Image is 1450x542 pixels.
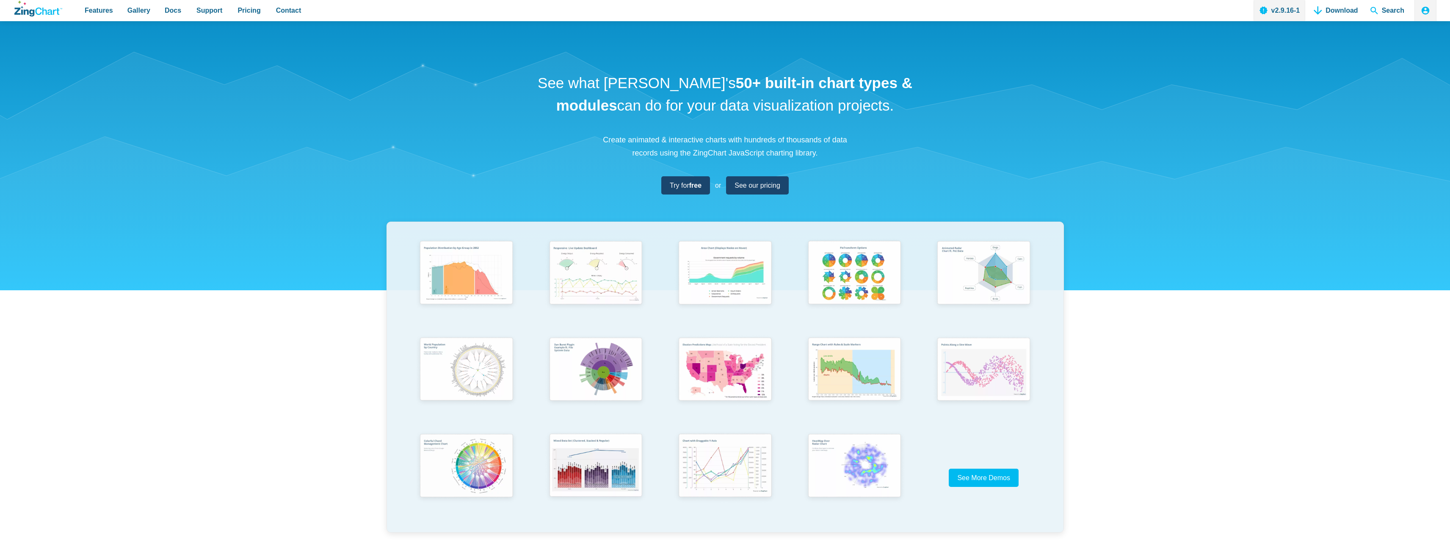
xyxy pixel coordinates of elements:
a: Sun Burst Plugin Example ft. File System Data [531,334,660,430]
span: See our pricing [735,180,780,191]
img: Points Along a Sine Wave [932,334,1035,407]
a: World Population by Country [402,334,531,430]
strong: free [689,182,702,189]
h1: See what [PERSON_NAME]'s can do for your data visualization projects. [535,72,916,117]
span: Support [196,5,222,16]
img: Animated Radar Chart ft. Pet Data [932,237,1035,311]
img: Range Chart with Rultes & Scale Markers [803,334,906,408]
img: Responsive Live Update Dashboard [544,237,647,311]
img: Area Chart (Displays Nodes on Hover) [673,237,776,311]
span: Try for [670,180,702,191]
span: See More Demos [957,474,1010,481]
a: Chart with Draggable Y-Axis [660,430,790,526]
a: Colorful Chord Management Chart [402,430,531,526]
img: Sun Burst Plugin Example ft. File System Data [544,334,647,407]
strong: 50+ built-in chart types & modules [556,75,912,114]
img: Chart with Draggable Y-Axis [673,430,776,504]
img: Election Predictions Map [673,334,776,407]
span: Gallery [127,5,150,16]
a: Heatmap Over Radar Chart [790,430,919,526]
img: World Population by Country [414,334,518,408]
a: Population Distribution by Age Group in 2052 [402,237,531,333]
a: Try forfree [661,176,710,195]
img: Population Distribution by Age Group in 2052 [414,237,518,311]
span: Contact [276,5,301,16]
span: Features [85,5,113,16]
span: Pricing [238,5,260,16]
img: Colorful Chord Management Chart [414,430,518,504]
p: Create animated & interactive charts with hundreds of thousands of data records using the ZingCha... [598,133,852,159]
span: Docs [165,5,181,16]
a: See More Demos [949,469,1019,487]
a: ZingChart Logo. Click to return to the homepage [14,1,62,17]
img: Pie Transform Options [803,237,906,311]
a: Responsive Live Update Dashboard [531,237,660,333]
span: or [715,180,721,191]
a: Election Predictions Map [660,334,790,430]
a: Mixed Data Set (Clustered, Stacked, and Regular) [531,430,660,526]
a: Pie Transform Options [790,237,919,333]
img: Heatmap Over Radar Chart [803,430,906,504]
a: Points Along a Sine Wave [919,334,1049,430]
a: Area Chart (Displays Nodes on Hover) [660,237,790,333]
img: Mixed Data Set (Clustered, Stacked, and Regular) [544,430,647,503]
a: See our pricing [726,176,789,195]
a: Animated Radar Chart ft. Pet Data [919,237,1049,333]
a: Range Chart with Rultes & Scale Markers [790,334,919,430]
